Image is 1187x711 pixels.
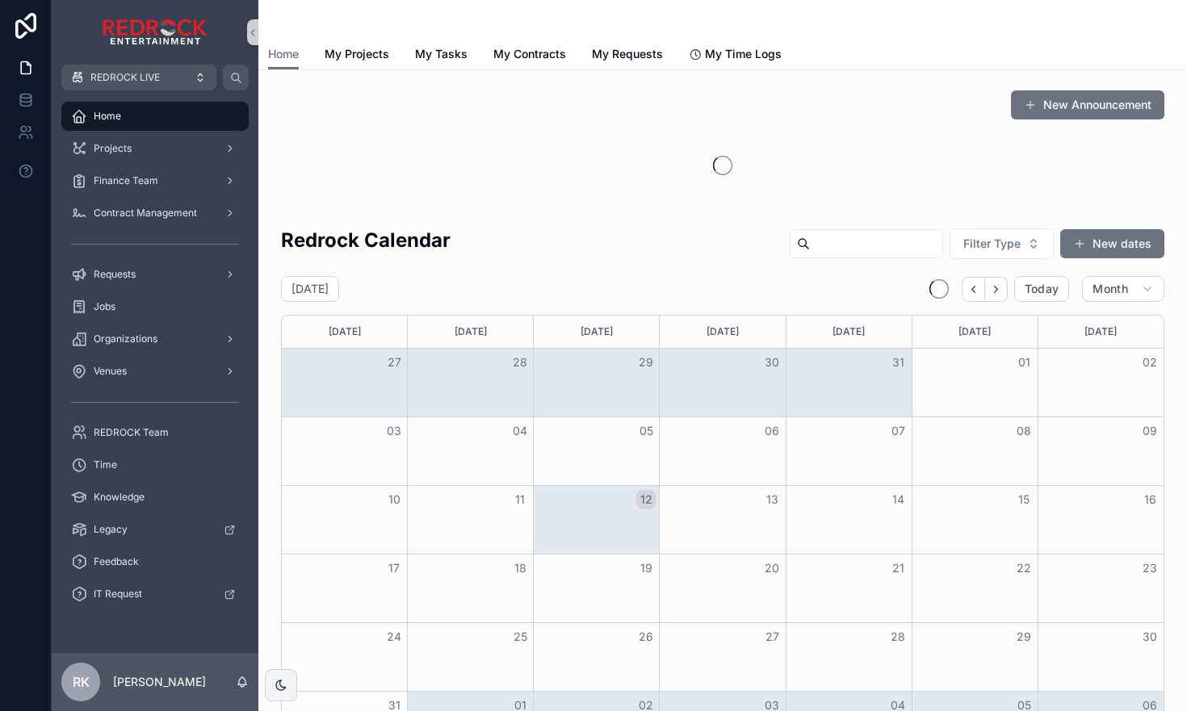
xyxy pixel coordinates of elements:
[61,102,249,131] a: Home
[94,491,145,504] span: Knowledge
[888,627,908,646] button: 28
[1140,558,1160,578] button: 23
[1140,627,1160,646] button: 30
[90,71,160,84] span: REDROCK LIVE
[61,515,249,544] a: Legacy
[510,421,530,441] button: 04
[888,421,908,441] button: 07
[94,110,121,123] span: Home
[94,588,142,600] span: IT Request
[592,40,663,72] a: My Requests
[1025,282,1059,296] span: Today
[410,316,531,348] div: [DATE]
[510,558,530,578] button: 18
[61,292,249,321] a: Jobs
[281,227,451,253] h2: Redrock Calendar
[493,46,566,62] span: My Contracts
[493,40,566,72] a: My Contracts
[1140,353,1160,372] button: 02
[592,46,663,62] span: My Requests
[915,316,1035,348] div: [DATE]
[325,40,389,72] a: My Projects
[789,316,909,348] div: [DATE]
[268,40,299,70] a: Home
[94,458,117,471] span: Time
[950,228,1054,259] button: Select Button
[636,558,656,578] button: 19
[762,353,782,372] button: 30
[61,65,216,90] button: REDROCK LIVE
[1014,558,1034,578] button: 22
[94,207,197,220] span: Contract Management
[384,627,404,646] button: 24
[94,555,139,568] span: Feedback
[61,260,249,289] a: Requests
[762,627,782,646] button: 27
[510,627,530,646] button: 25
[636,627,656,646] button: 26
[61,166,249,195] a: Finance Team
[61,450,249,479] a: Time
[1093,282,1128,296] span: Month
[510,490,530,509] button: 11
[284,316,405,348] div: [DATE]
[94,268,136,281] span: Requests
[415,46,468,62] span: My Tasks
[1014,490,1034,509] button: 15
[61,483,249,512] a: Knowledge
[689,40,782,72] a: My Time Logs
[52,90,258,629] div: scrollable content
[94,300,115,313] span: Jobs
[61,134,249,163] a: Projects
[510,353,530,372] button: 28
[94,332,157,345] span: Organizations
[384,490,404,509] button: 10
[963,236,1021,252] span: Filter Type
[1082,276,1164,302] button: Month
[1060,229,1164,258] button: New dates
[268,46,299,62] span: Home
[536,316,656,348] div: [DATE]
[325,46,389,62] span: My Projects
[762,558,782,578] button: 20
[113,674,206,690] p: [PERSON_NAME]
[636,353,656,372] button: 29
[1014,353,1034,372] button: 01
[94,426,169,439] span: REDROCK Team
[61,418,249,447] a: REDROCK Team
[985,277,1008,302] button: Next
[384,353,404,372] button: 27
[888,353,908,372] button: 31
[636,421,656,441] button: 05
[1011,90,1164,119] button: New Announcement
[61,579,249,609] a: IT Request
[888,558,908,578] button: 21
[103,19,208,45] img: App logo
[94,523,128,536] span: Legacy
[962,277,985,302] button: Back
[94,142,132,155] span: Projects
[1140,490,1160,509] button: 16
[662,316,782,348] div: [DATE]
[1041,316,1161,348] div: [DATE]
[1014,276,1070,302] button: Today
[61,199,249,228] a: Contract Management
[636,490,656,509] button: 12
[888,490,908,509] button: 14
[94,174,158,187] span: Finance Team
[61,357,249,386] a: Venues
[1140,421,1160,441] button: 09
[415,40,468,72] a: My Tasks
[61,324,249,353] a: Organizations
[762,490,782,509] button: 13
[61,547,249,576] a: Feedback
[762,421,782,441] button: 06
[1014,421,1034,441] button: 08
[1014,627,1034,646] button: 29
[94,365,127,378] span: Venues
[705,46,782,62] span: My Time Logs
[384,558,404,578] button: 17
[73,672,90,692] span: RK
